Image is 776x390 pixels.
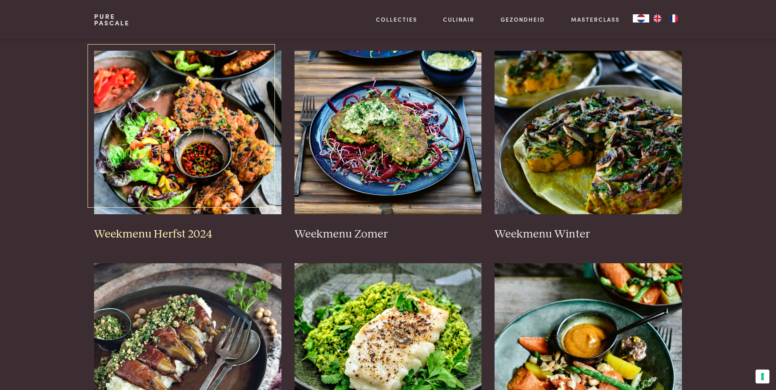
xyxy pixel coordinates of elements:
[495,227,682,242] h3: Weekmenu Winter
[756,370,769,383] button: Uw voorkeuren voor toestemming voor trackingtechnologieën
[94,51,281,214] img: Weekmenu Herfst 2024
[94,51,281,241] a: Weekmenu Herfst 2024 Weekmenu Herfst 2024
[295,51,482,214] img: Weekmenu Zomer
[443,15,475,24] a: Culinair
[633,14,649,22] a: NL
[501,15,545,24] a: Gezondheid
[495,51,682,214] img: Weekmenu Winter
[666,14,682,22] a: FR
[376,15,417,24] a: Collecties
[295,51,482,241] a: Weekmenu Zomer Weekmenu Zomer
[571,15,620,24] a: Masterclass
[649,14,666,22] a: EN
[94,227,281,242] h3: Weekmenu Herfst 2024
[649,14,682,22] ul: Language list
[495,51,682,241] a: Weekmenu Winter Weekmenu Winter
[295,227,482,242] h3: Weekmenu Zomer
[633,14,649,22] div: Language
[94,13,130,26] a: PurePascale
[633,14,682,22] aside: Language selected: Nederlands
